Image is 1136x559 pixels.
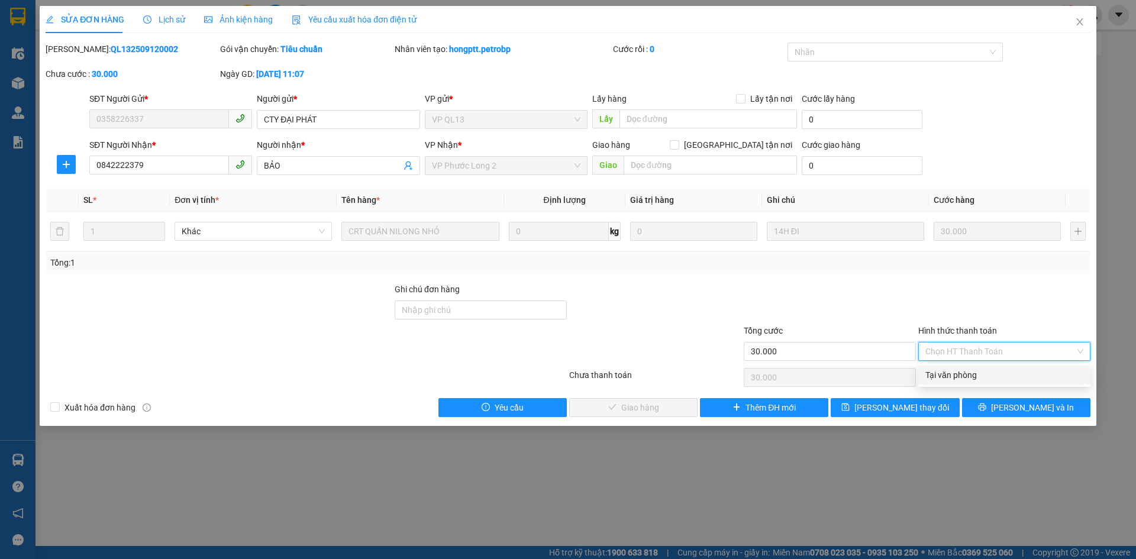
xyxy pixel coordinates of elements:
div: Chưa cước : [46,67,218,80]
div: VP Phước Long 2 [10,10,84,53]
span: Khác [182,222,325,240]
span: Chọn HT Thanh Toán [925,342,1083,360]
span: Thêm ĐH mới [745,401,796,414]
span: phone [235,160,245,169]
div: Chưa thanh toán [568,369,743,389]
b: Tiêu chuẩn [280,44,322,54]
input: Ghi chú đơn hàng [395,300,567,319]
span: Nhận: [92,11,121,24]
button: printer[PERSON_NAME] và In [962,398,1090,417]
label: Cước lấy hàng [802,94,855,104]
span: Lấy tận nơi [745,92,797,105]
button: Close [1063,6,1096,39]
label: Ghi chú đơn hàng [395,285,460,294]
span: info-circle [143,403,151,412]
div: VP Quận 5 [92,10,187,24]
b: QL132509120002 [111,44,178,54]
span: Gửi: [10,11,28,24]
button: plusThêm ĐH mới [700,398,828,417]
span: plus [57,160,75,169]
button: save[PERSON_NAME] thay đổi [831,398,959,417]
span: Tên hàng [341,195,380,205]
button: exclamation-circleYêu cầu [438,398,567,417]
div: Gói vận chuyển: [220,43,392,56]
button: delete [50,222,69,241]
input: 0 [630,222,757,241]
b: 30.000 [92,69,118,79]
span: Giá trị hàng [630,195,674,205]
div: Nhân viên tạo: [395,43,611,56]
span: phone [235,114,245,123]
input: Cước giao hàng [802,156,922,175]
div: Tổng: 1 [50,256,438,269]
div: Người nhận [257,138,419,151]
span: Cước hàng [934,195,974,205]
input: Dọc đường [619,109,797,128]
span: Lấy hàng [592,94,627,104]
span: kg [609,222,621,241]
span: Tổng cước [744,326,783,335]
button: plus [57,155,76,174]
button: checkGiao hàng [569,398,698,417]
div: VP gửi [425,92,588,105]
div: [PERSON_NAME]: [46,43,218,56]
span: printer [978,403,986,412]
span: save [841,403,850,412]
input: Ghi Chú [767,222,924,241]
input: VD: Bàn, Ghế [341,222,499,241]
span: Giao hàng [592,140,630,150]
span: Giao [592,156,624,175]
span: exclamation-circle [482,403,490,412]
span: [PERSON_NAME] thay đổi [854,401,949,414]
span: SỬA ĐƠN HÀNG [46,15,124,24]
span: SL [83,195,93,205]
div: SĐT Người Nhận [89,138,252,151]
label: Hình thức thanh toán [918,326,997,335]
span: Yêu cầu xuất hóa đơn điện tử [292,15,417,24]
input: 0 [934,222,1061,241]
span: clock-circle [143,15,151,24]
span: close [1075,17,1085,27]
span: Đơn vị tính [175,195,219,205]
input: Dọc đường [624,156,797,175]
span: [PERSON_NAME] và In [991,401,1074,414]
input: Cước lấy hàng [802,110,922,129]
span: VP Phước Long 2 [432,157,580,175]
span: Định lượng [544,195,586,205]
div: SĐT Người Gửi [89,92,252,105]
div: Tại văn phòng [925,369,1083,382]
span: Ảnh kiện hàng [204,15,273,24]
div: [PERSON_NAME] [92,24,187,38]
span: VP Nhận [425,140,458,150]
span: Lịch sử [143,15,185,24]
div: Ngày GD: [220,67,392,80]
span: plus [732,403,741,412]
div: Cước rồi : [613,43,785,56]
th: Ghi chú [762,189,929,212]
label: Cước giao hàng [802,140,860,150]
span: VP QL13 [432,111,580,128]
img: icon [292,15,301,25]
b: [DATE] 11:07 [256,69,304,79]
span: picture [204,15,212,24]
span: user-add [404,161,413,170]
span: Xuất hóa đơn hàng [60,401,140,414]
span: Lấy [592,109,619,128]
div: MY [10,53,84,67]
b: 0 [650,44,654,54]
b: hongptt.petrobp [449,44,511,54]
button: plus [1070,222,1086,241]
span: [GEOGRAPHIC_DATA] tận nơi [679,138,797,151]
div: Người gửi [257,92,419,105]
span: Yêu cầu [495,401,524,414]
span: edit [46,15,54,24]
